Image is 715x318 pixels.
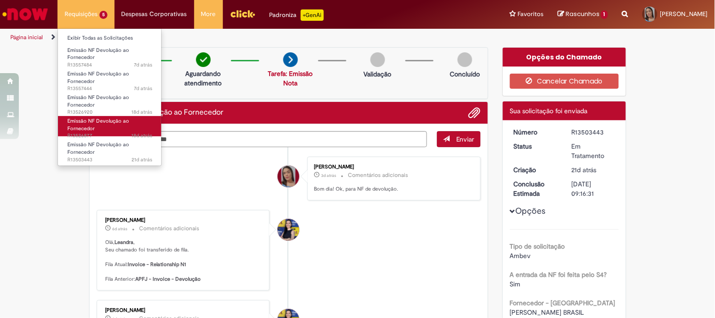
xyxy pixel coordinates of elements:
[131,132,152,139] time: 12/09/2025 10:24:10
[128,261,187,268] b: Invoice - Relationship N1
[67,47,129,61] span: Emissão NF Devolução ao Fornecedor
[58,92,162,113] a: Aberto R13526920 : Emissão NF Devolução ao Fornecedor
[507,165,565,175] dt: Criação
[566,9,600,18] span: Rascunhos
[230,7,255,21] img: click_logo_yellow_360x200.png
[301,9,324,21] p: +GenAi
[140,225,200,233] small: Comentários adicionais
[106,239,263,283] p: Olá, , Seu chamado foi transferido de fila. Fila Atual: Fila Anterior:
[572,179,616,198] div: [DATE] 09:16:31
[131,132,152,139] span: 18d atrás
[131,156,152,163] time: 09/09/2025 07:57:23
[67,70,129,85] span: Emissão NF Devolução ao Fornecedor
[58,45,162,66] a: Aberto R13557484 : Emissão NF Devolução ao Fornecedor
[131,109,152,116] span: 18d atrás
[510,270,607,279] b: A entrada da NF foi feita pelo S4?
[181,69,226,88] p: Aguardando atendimento
[136,276,201,283] b: APFJ - Invoice - Devolução
[503,48,626,67] div: Opções do Chamado
[468,107,481,119] button: Adicionar anexos
[67,94,129,109] span: Emissão NF Devolução ao Fornecedor
[278,166,299,187] div: Leandra Lopes Cruz
[67,141,129,156] span: Emissão NF Devolução ao Fornecedor
[1,5,49,24] img: ServiceNow
[572,166,597,174] time: 09/09/2025 07:57:22
[58,140,162,160] a: Aberto R13503443 : Emissão NF Devolução ao Fornecedor
[572,166,597,174] span: 21d atrás
[201,9,216,19] span: More
[510,280,521,288] span: Sim
[510,251,531,260] span: Ambev
[572,127,616,137] div: R13503443
[558,10,608,19] a: Rascunhos
[122,9,187,19] span: Despesas Corporativas
[572,165,616,175] div: 09/09/2025 07:57:22
[314,164,471,170] div: [PERSON_NAME]
[364,69,392,79] p: Validação
[67,117,129,132] span: Emissão NF Devolução ao Fornecedor
[134,61,152,68] time: 23/09/2025 08:48:01
[437,131,481,147] button: Enviar
[660,10,708,18] span: [PERSON_NAME]
[97,131,427,147] textarea: Digite sua mensagem aqui...
[507,179,565,198] dt: Conclusão Estimada
[67,156,152,164] span: R13503443
[131,156,152,163] span: 21d atrás
[510,299,616,307] b: Fornecedor - [GEOGRAPHIC_DATA]
[518,9,543,19] span: Favoritos
[65,9,98,19] span: Requisições
[196,52,211,67] img: check-circle-green.png
[58,116,162,136] a: Aberto R13526877 : Emissão NF Devolução ao Fornecedor
[601,10,608,19] span: 1
[131,109,152,116] time: 12/09/2025 10:32:35
[99,11,107,19] span: 5
[7,29,469,46] ul: Trilhas de página
[113,226,128,232] span: 6d atrás
[450,69,480,79] p: Concluído
[270,9,324,21] div: Padroniza
[572,142,616,160] div: Em Tratamento
[268,69,313,87] a: Tarefa: Emissão Nota
[507,127,565,137] dt: Número
[348,171,408,179] small: Comentários adicionais
[507,142,565,151] dt: Status
[67,109,152,116] span: R13526920
[58,28,162,166] ul: Requisições
[321,173,336,178] span: 3d atrás
[510,74,619,89] button: Cancelar Chamado
[458,52,472,67] img: img-circle-grey.png
[106,218,263,223] div: [PERSON_NAME]
[283,52,298,67] img: arrow-next.png
[134,85,152,92] time: 23/09/2025 08:41:53
[115,239,134,246] b: Leandra
[106,308,263,313] div: [PERSON_NAME]
[510,242,565,251] b: Tipo de solicitação
[134,61,152,68] span: 7d atrás
[58,69,162,89] a: Aberto R13557444 : Emissão NF Devolução ao Fornecedor
[67,61,152,69] span: R13557484
[321,173,336,178] time: 27/09/2025 08:29:42
[314,185,471,193] p: Bom dia! Ok, para NF de devolução.
[10,33,43,41] a: Página inicial
[67,85,152,92] span: R13557444
[456,135,475,143] span: Enviar
[278,219,299,241] div: Melissa Paduani
[134,85,152,92] span: 7d atrás
[370,52,385,67] img: img-circle-grey.png
[113,226,128,232] time: 24/09/2025 11:21:07
[67,132,152,140] span: R13526877
[58,33,162,43] a: Exibir Todas as Solicitações
[510,107,588,115] span: Sua solicitação foi enviada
